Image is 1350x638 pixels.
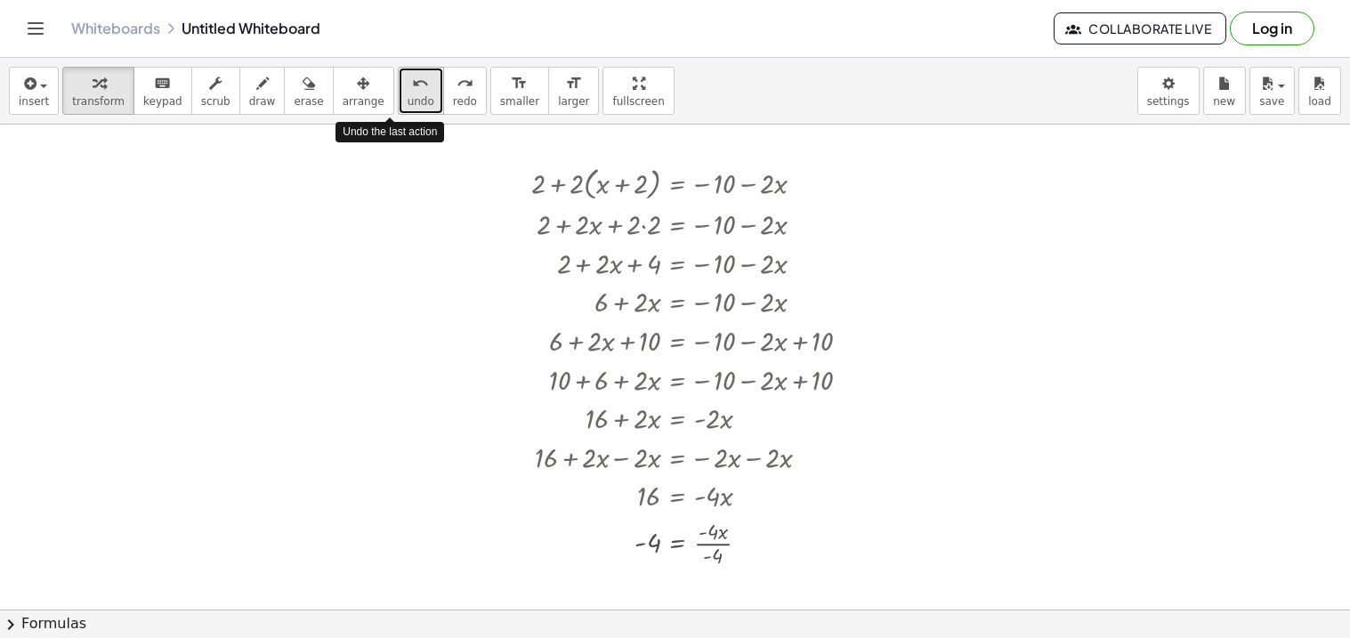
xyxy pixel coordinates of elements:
button: Log in [1230,12,1314,45]
span: keypad [143,95,182,108]
button: Toggle navigation [21,14,50,43]
i: undo [412,73,429,94]
button: save [1249,67,1295,115]
span: smaller [500,95,539,108]
span: load [1308,95,1331,108]
button: scrub [191,67,240,115]
a: Whiteboards [71,20,160,37]
i: redo [457,73,473,94]
span: settings [1147,95,1190,108]
i: keyboard [154,73,171,94]
span: undo [408,95,434,108]
button: redoredo [443,67,487,115]
i: format_size [565,73,582,94]
span: transform [72,95,125,108]
span: erase [294,95,323,108]
button: format_sizesmaller [490,67,549,115]
button: settings [1137,67,1200,115]
span: arrange [343,95,384,108]
i: format_size [511,73,528,94]
span: draw [249,95,276,108]
span: save [1259,95,1284,108]
span: insert [19,95,49,108]
span: new [1213,95,1235,108]
div: Undo the last action [335,122,444,142]
button: transform [62,67,134,115]
span: redo [453,95,477,108]
button: erase [284,67,333,115]
button: Collaborate Live [1054,12,1226,44]
button: fullscreen [602,67,674,115]
span: scrub [201,95,230,108]
button: format_sizelarger [548,67,599,115]
button: load [1298,67,1341,115]
button: new [1203,67,1246,115]
span: fullscreen [612,95,664,108]
button: keyboardkeypad [133,67,192,115]
button: arrange [333,67,394,115]
button: undoundo [398,67,444,115]
span: Collaborate Live [1069,20,1211,36]
button: insert [9,67,59,115]
span: larger [558,95,589,108]
button: draw [239,67,286,115]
